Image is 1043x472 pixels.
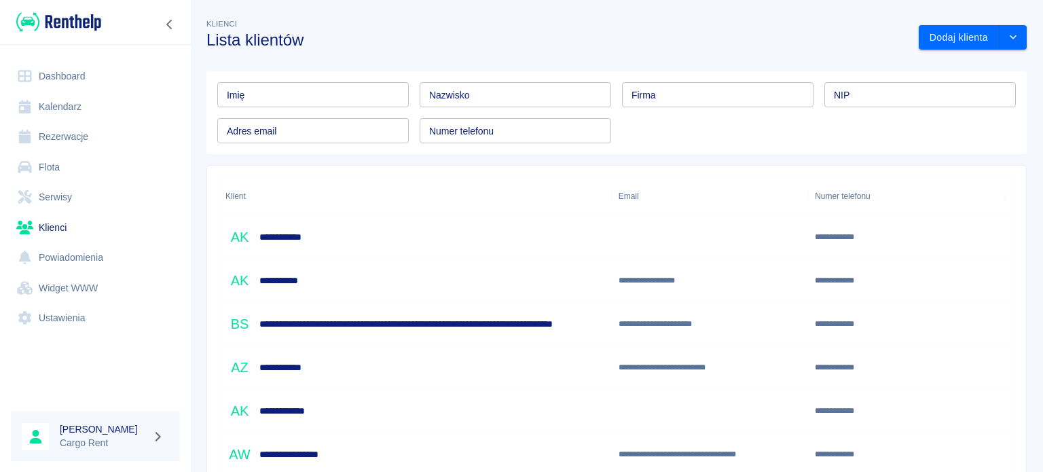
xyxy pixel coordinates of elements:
a: Ustawienia [11,303,180,333]
a: Klienci [11,213,180,243]
button: drop-down [1000,25,1027,50]
p: Cargo Rent [60,436,147,450]
a: Serwisy [11,182,180,213]
a: Dashboard [11,61,180,92]
div: Numer telefonu [808,177,1004,215]
h3: Lista klientów [206,31,908,50]
a: Kalendarz [11,92,180,122]
img: Renthelp logo [16,11,101,33]
h6: [PERSON_NAME] [60,422,147,436]
div: Klient [225,177,246,215]
button: Dodaj klienta [919,25,1000,50]
button: Zwiń nawigację [160,16,180,33]
a: Renthelp logo [11,11,101,33]
div: Email [619,177,639,215]
a: Rezerwacje [11,122,180,152]
div: AK [225,223,254,251]
div: Numer telefonu [815,177,870,215]
div: AW [225,440,254,469]
a: Powiadomienia [11,242,180,273]
div: BS [225,310,254,338]
div: Klient [219,177,612,215]
div: Email [612,177,808,215]
a: Widget WWW [11,273,180,304]
div: AZ [225,353,254,382]
span: Klienci [206,20,237,28]
div: AK [225,397,254,425]
div: AK [225,266,254,295]
a: Flota [11,152,180,183]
